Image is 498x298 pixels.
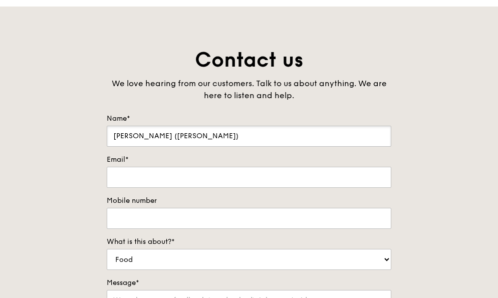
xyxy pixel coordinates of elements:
label: Email* [107,155,391,165]
div: We love hearing from our customers. Talk to us about anything. We are here to listen and help. [107,78,391,102]
label: What is this about?* [107,237,391,247]
label: Mobile number [107,196,391,206]
label: Message* [107,278,391,288]
h1: Contact us [107,47,391,74]
label: Name* [107,114,391,124]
